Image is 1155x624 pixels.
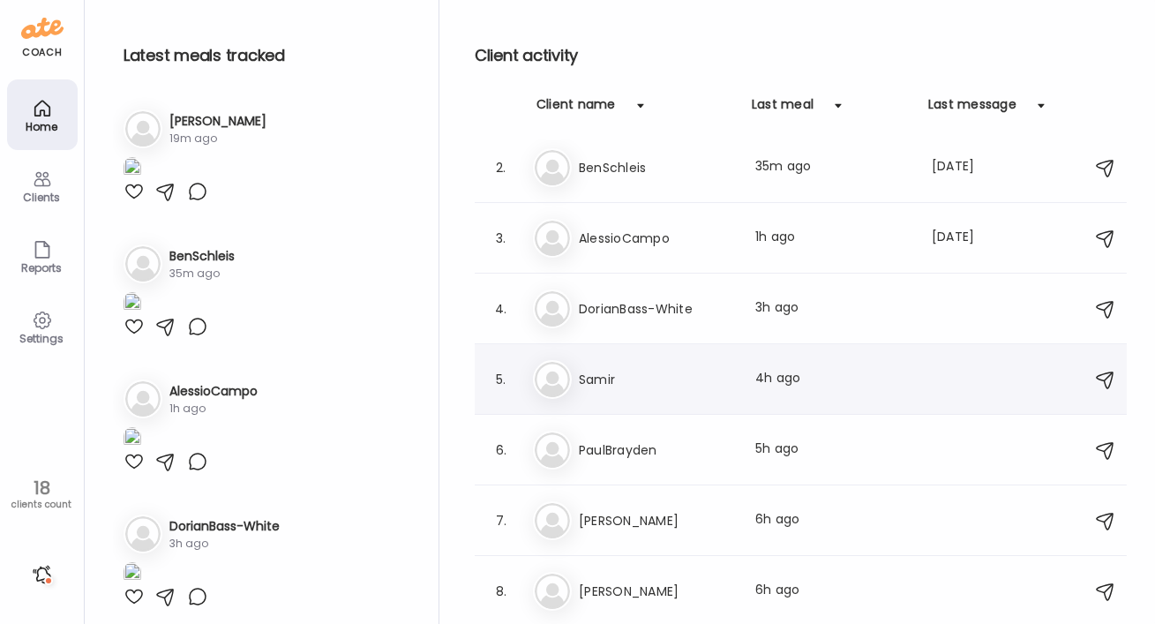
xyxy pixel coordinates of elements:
div: 1h ago [755,228,911,249]
h3: [PERSON_NAME] [579,510,734,531]
img: bg-avatar-default.svg [125,246,161,282]
img: bg-avatar-default.svg [535,503,570,538]
h3: AlessioCampo [579,228,734,249]
h3: DorianBass-White [579,298,734,320]
div: Home [11,121,74,132]
img: ate [21,14,64,42]
div: 3h ago [169,536,280,552]
div: Clients [11,192,74,203]
div: Last message [928,95,1016,124]
div: clients count [6,499,78,511]
img: images%2FDymDbWZjWyQUJZwdJ9hac6UQAPa2%2FvXcHJoAWpirffYoS5yHs%2FjxIT7lfNS3q3otxBzmOh_1080 [124,157,141,181]
div: Last meal [752,95,814,124]
div: 3h ago [755,298,911,320]
img: bg-avatar-default.svg [535,150,570,185]
div: 6h ago [755,581,911,602]
div: 6. [491,440,512,461]
h3: PaulBrayden [579,440,734,461]
div: [DATE] [932,228,1001,249]
div: 6h ago [755,510,911,531]
div: 35m ago [755,157,911,178]
img: bg-avatar-default.svg [535,574,570,609]
img: bg-avatar-default.svg [125,516,161,552]
h3: DorianBass-White [169,517,280,536]
h3: BenSchleis [169,247,235,266]
div: 35m ago [169,266,235,282]
div: 5. [491,369,512,390]
h3: [PERSON_NAME] [169,112,266,131]
h2: Latest meals tracked [124,42,410,69]
img: bg-avatar-default.svg [535,362,570,397]
img: images%2FTIQwNYNFyIZqWG7BZxF9SZWVkk73%2FWcjMWTZwVA3w0uobqL9u%2FcYT3wSxhbpWiAcLRBqv5_1080 [124,427,141,451]
h3: AlessioCampo [169,382,258,401]
div: coach [22,45,62,60]
h3: Samir [579,369,734,390]
img: images%2FhDiH7uzTehUNfOtRyU4twgFCaM53%2FPqjxysH1xs0XUH9O8hAl%2FbxWe4fq5BSd3yKEslieo_1080 [124,292,141,316]
div: Client name [536,95,616,124]
div: 8. [491,581,512,602]
img: bg-avatar-default.svg [535,291,570,327]
div: [DATE] [932,157,1001,178]
div: Settings [11,333,74,344]
img: images%2FyiZxPf6NIYV8JBzzhHlZPBLze0D2%2Fvsoy75CiaVX1IKNM3wCc%2F0aS7ct3FLS8fCE31JdV9_1080 [124,562,141,586]
div: 4h ago [755,369,911,390]
div: 1h ago [169,401,258,417]
div: 7. [491,510,512,531]
h2: Client activity [475,42,1127,69]
img: bg-avatar-default.svg [535,432,570,468]
div: 19m ago [169,131,266,147]
div: 2. [491,157,512,178]
h3: BenSchleis [579,157,734,178]
img: bg-avatar-default.svg [125,111,161,147]
div: 4. [491,298,512,320]
div: 5h ago [755,440,911,461]
img: bg-avatar-default.svg [125,381,161,417]
div: 3. [491,228,512,249]
div: 18 [6,477,78,499]
img: bg-avatar-default.svg [535,221,570,256]
h3: [PERSON_NAME] [579,581,734,602]
div: Reports [11,262,74,274]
